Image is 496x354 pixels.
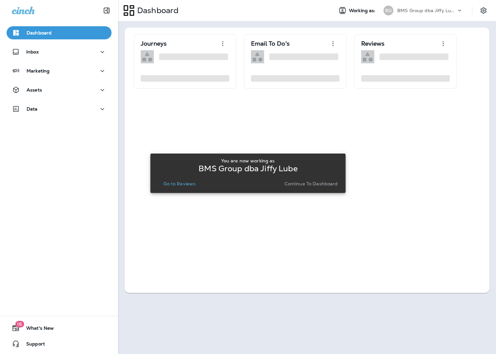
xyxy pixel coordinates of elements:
[27,106,38,112] p: Data
[27,30,52,35] p: Dashboard
[198,166,297,171] p: BMS Group dba Jiffy Lube
[349,8,377,13] span: Working as:
[134,6,178,15] p: Dashboard
[7,64,112,77] button: Marketing
[7,83,112,96] button: Assets
[97,4,116,17] button: Collapse Sidebar
[7,45,112,58] button: Inbox
[163,181,196,186] p: Go to Reviews
[20,341,45,349] span: Support
[161,179,198,188] button: Go to Reviews
[7,26,112,39] button: Dashboard
[361,40,384,47] p: Reviews
[478,5,489,16] button: Settings
[397,8,456,13] p: BMS Group dba Jiffy Lube
[20,325,54,333] span: What's New
[7,102,112,115] button: Data
[27,87,42,93] p: Assets
[221,158,275,163] p: You are now working as
[15,321,24,327] span: 16
[7,322,112,335] button: 16What's New
[141,40,167,47] p: Journeys
[383,6,393,15] div: BG
[26,49,39,54] p: Inbox
[282,179,341,188] button: Continue to Dashboard
[284,181,338,186] p: Continue to Dashboard
[27,68,50,73] p: Marketing
[7,337,112,350] button: Support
